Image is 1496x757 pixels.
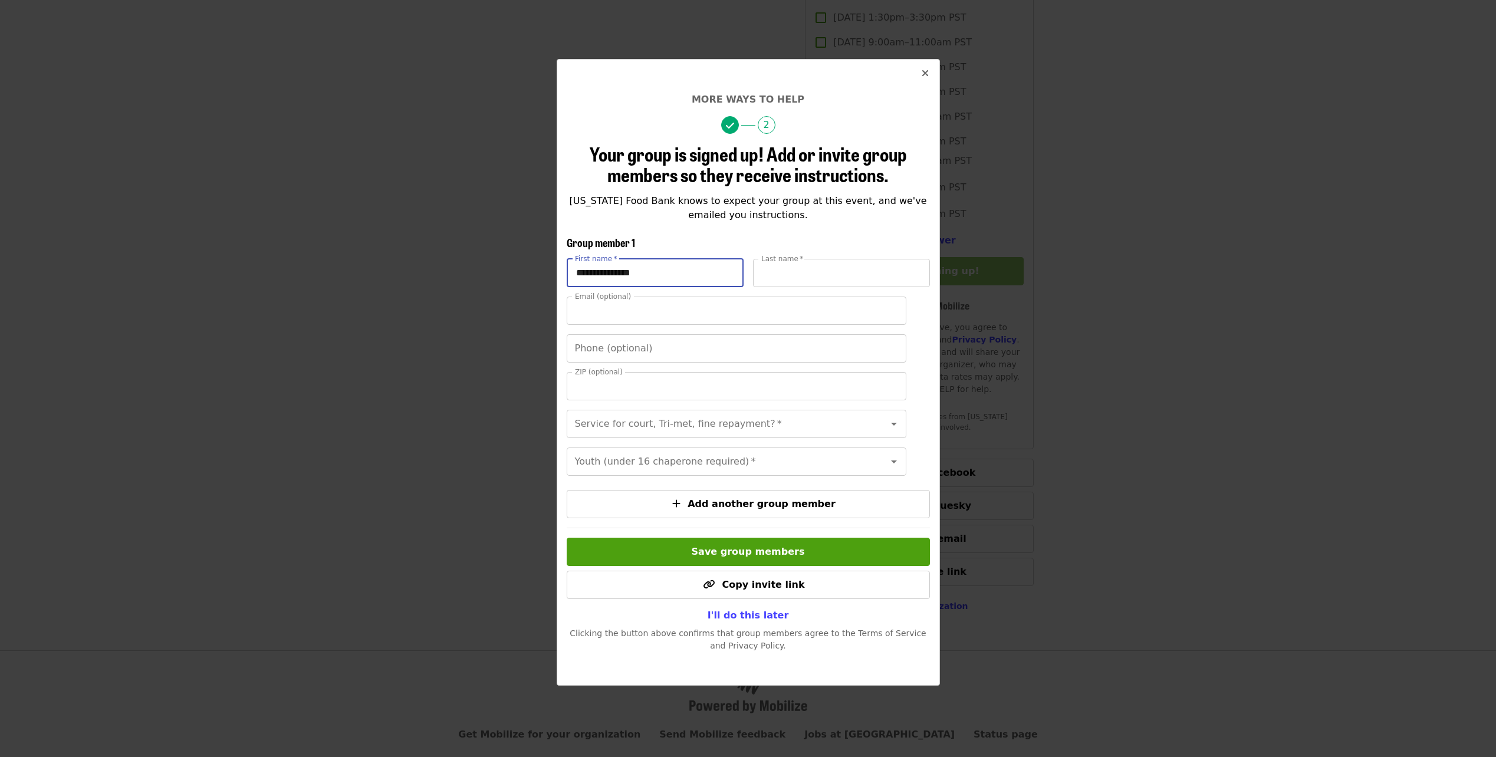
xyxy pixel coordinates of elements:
[567,334,906,363] input: Phone (optional)
[575,368,623,376] label: ZIP (optional)
[753,259,930,287] input: Last name
[761,255,803,262] label: Last name
[567,297,906,325] input: Email (optional)
[922,68,929,79] i: times icon
[590,140,907,188] span: Your group is signed up! Add or invite group members so they receive instructions.
[567,235,635,250] span: Group member 1
[758,116,775,134] span: 2
[911,60,939,88] button: Close
[569,195,926,220] span: [US_STATE] Food Bank knows to expect your group at this event, and we've emailed you instructions.
[570,628,926,650] span: Clicking the button above confirms that group members agree to the Terms of Service and Privacy P...
[567,538,930,566] button: Save group members
[575,293,631,300] label: Email (optional)
[698,604,798,627] button: I'll do this later
[703,579,715,590] i: link icon
[672,498,680,509] i: plus icon
[567,490,930,518] button: Add another group member
[722,579,804,590] span: Copy invite link
[886,453,902,470] button: Open
[708,610,789,621] span: I'll do this later
[886,416,902,432] button: Open
[567,259,744,287] input: First name
[692,546,805,557] span: Save group members
[688,498,836,509] span: Add another group member
[726,120,734,131] i: check icon
[567,372,906,400] input: ZIP (optional)
[692,94,804,105] span: More ways to help
[575,255,617,262] label: First name
[567,571,930,599] button: Copy invite link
